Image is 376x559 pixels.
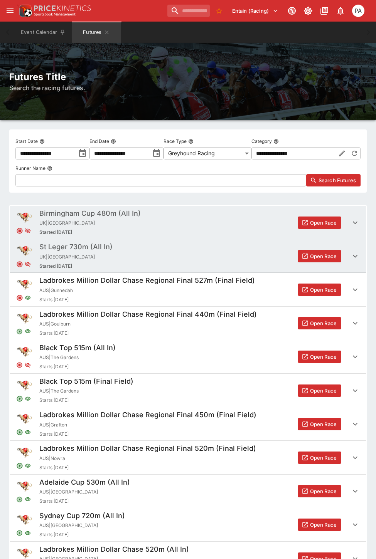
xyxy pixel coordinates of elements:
[306,174,361,186] button: Search Futures
[89,138,109,144] p: End Date
[336,147,348,159] button: Edit Category
[251,138,272,144] p: Category
[16,511,33,528] img: greyhound_racing.png
[15,165,46,171] p: Runner Name
[10,374,366,407] button: Black Top 515m (Final Field)AUS|The GardensStarts [DATE]Open Race
[39,430,256,438] span: Starts [DATE]
[39,276,255,285] h5: Ladbrokes Million Dollar Chase Regional Final 527m (Final Field)
[39,262,113,270] span: Started [DATE]
[273,139,279,144] button: Category
[16,478,33,495] img: greyhound_racing.png
[10,508,366,542] button: Sydney Cup 720m (All In)AUS|[GEOGRAPHIC_DATA]Starts [DATE]Open Race
[39,478,130,487] h5: Adelaide Cup 530m (All In)
[16,209,33,226] img: greyhound_racing.png
[298,250,341,262] button: Open Race
[298,384,341,397] button: Open Race
[16,377,33,394] img: greyhound_racing.png
[213,5,225,17] button: No Bookmarks
[298,317,341,329] button: Open Race
[25,261,31,267] svg: Hidden
[17,3,32,18] img: PriceKinetics Logo
[10,273,366,306] button: Ladbrokes Million Dollar Chase Regional Final 527m (Final Field)AUS|GunnedahStarts [DATE]Open Race
[16,496,23,503] svg: Open
[10,340,366,374] button: Black Top 515m (All In)AUS|The GardensStarts [DATE]Open Race
[164,147,251,159] div: Greyhound Racing
[228,5,283,17] button: Select Tenant
[39,354,116,361] span: AUS | The Gardens
[16,362,23,369] svg: Closed
[25,328,31,334] svg: Visible
[39,287,255,294] span: AUS | Gunnedah
[16,261,23,268] svg: Closed
[39,511,125,520] h5: Sydney Cup 720m (All In)
[72,22,121,43] button: Futures
[298,351,341,363] button: Open Race
[10,475,366,508] button: Adelaide Cup 530m (All In)AUS|[GEOGRAPHIC_DATA]Starts [DATE]Open Race
[39,253,113,261] span: UK | [GEOGRAPHIC_DATA]
[34,13,76,16] img: Sportsbook Management
[10,441,366,474] button: Ladbrokes Million Dollar Chase Regional Final 520m (Final Field)AUS|NowraStarts [DATE]Open Race
[350,2,367,19] button: Peter Addley
[111,139,116,144] button: End Date
[39,219,141,227] span: UK | [GEOGRAPHIC_DATA]
[298,452,341,464] button: Open Race
[10,239,366,273] button: St Leger 730m (All In)UK|[GEOGRAPHIC_DATA]Started [DATE]Open Race
[25,496,31,502] svg: Visible
[39,310,257,319] h5: Ladbrokes Million Dollar Chase Regional Final 440m (Final Field)
[47,166,52,171] button: Runner Name
[39,522,125,529] span: AUS | [GEOGRAPHIC_DATA]
[298,418,341,430] button: Open Race
[9,83,367,92] h6: Search the racing futures.
[39,242,113,251] h5: St Leger 730m (All In)
[39,329,257,337] span: Starts [DATE]
[39,444,256,453] h5: Ladbrokes Million Dollar Chase Regional Final 520m (Final Field)
[39,343,116,352] h5: Black Top 515m (All In)
[3,4,17,18] button: open drawer
[334,4,347,18] button: Notifications
[164,138,187,144] p: Race Type
[15,138,38,144] p: Start Date
[25,228,31,234] svg: Hidden
[16,530,23,537] svg: Open
[39,497,130,505] span: Starts [DATE]
[39,545,189,554] h5: Ladbrokes Million Dollar Chase 520m (All In)
[39,410,256,419] h5: Ladbrokes Million Dollar Chase Regional Final 450m (Final Field)
[16,395,23,402] svg: Open
[39,228,141,236] span: Started [DATE]
[39,464,256,472] span: Starts [DATE]
[298,284,341,296] button: Open Race
[25,396,31,402] svg: Visible
[319,176,356,184] span: Search Futures
[34,5,91,11] img: PriceKinetics
[39,320,257,328] span: AUS | Goulburn
[39,455,256,462] span: AUS | Nowra
[76,146,89,160] button: toggle date time picker
[16,242,33,259] img: greyhound_racing.png
[16,227,23,234] svg: Closed
[188,139,194,144] button: Race Type
[16,294,23,301] svg: Closed
[39,377,133,386] h5: Black Top 515m (Final Field)
[25,463,31,469] svg: Visible
[348,147,361,159] button: Reset Category to All Racing
[285,4,299,18] button: Connected to PK
[16,429,23,436] svg: Open
[10,407,366,441] button: Ladbrokes Million Dollar Chase Regional Final 450m (Final Field)AUS|GraftonStarts [DATE]Open Race
[39,396,133,404] span: Starts [DATE]
[16,343,33,360] img: greyhound_racing.png
[298,519,341,531] button: Open Race
[16,444,33,461] img: greyhound_racing.png
[16,276,33,293] img: greyhound_racing.png
[9,71,367,83] h2: Futures Title
[39,209,141,218] h5: Birmingham Cup 480m (All In)
[301,4,315,18] button: Toggle light/dark mode
[298,217,341,229] button: Open Race
[150,146,164,160] button: toggle date time picker
[39,363,116,371] span: Starts [DATE]
[39,421,256,429] span: AUS | Grafton
[317,4,331,18] button: Documentation
[25,530,31,536] svg: Visible
[16,22,70,43] button: Event Calendar
[167,5,210,17] input: search
[25,429,31,435] svg: Visible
